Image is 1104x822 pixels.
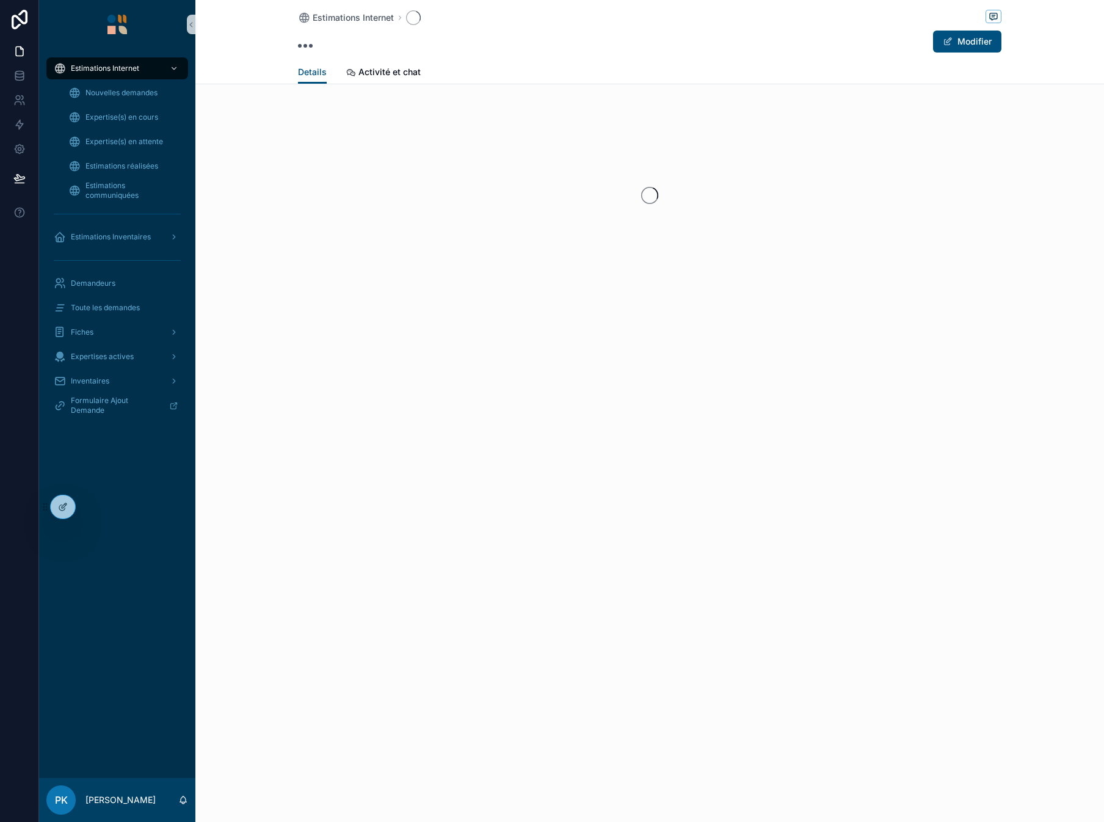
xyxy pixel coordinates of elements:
a: Estimations Inventaires [46,226,188,248]
a: Expertise(s) en attente [61,131,188,153]
a: Expertise(s) en cours [61,106,188,128]
a: Activité et chat [346,61,421,85]
span: Estimations communiquées [85,181,176,200]
a: Demandeurs [46,272,188,294]
span: Toute les demandes [71,303,140,313]
span: Demandeurs [71,278,115,288]
a: Inventaires [46,370,188,392]
span: Details [298,66,327,78]
a: Toute les demandes [46,297,188,319]
span: Fiches [71,327,93,337]
span: Expertise(s) en cours [85,112,158,122]
span: Estimations Internet [313,12,394,24]
span: PK [55,793,68,807]
a: Estimations Internet [46,57,188,79]
span: Inventaires [71,376,109,386]
span: Estimations Inventaires [71,232,151,242]
a: Nouvelles demandes [61,82,188,104]
span: Estimations réalisées [85,161,158,171]
a: Estimations réalisées [61,155,188,177]
a: Estimations communiquées [61,180,188,202]
span: Expertise(s) en attente [85,137,163,147]
p: [PERSON_NAME] [85,794,156,806]
div: scrollable content [39,49,195,432]
span: Formulaire Ajout Demande [71,396,159,415]
span: Activité et chat [358,66,421,78]
button: Modifier [933,31,1001,53]
span: Nouvelles demandes [85,88,158,98]
a: Estimations Internet [298,12,394,24]
span: Expertises actives [71,352,134,362]
img: App logo [107,15,127,34]
a: Formulaire Ajout Demande [46,395,188,416]
span: Estimations Internet [71,64,139,73]
a: Expertises actives [46,346,188,368]
a: Fiches [46,321,188,343]
a: Details [298,61,327,84]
